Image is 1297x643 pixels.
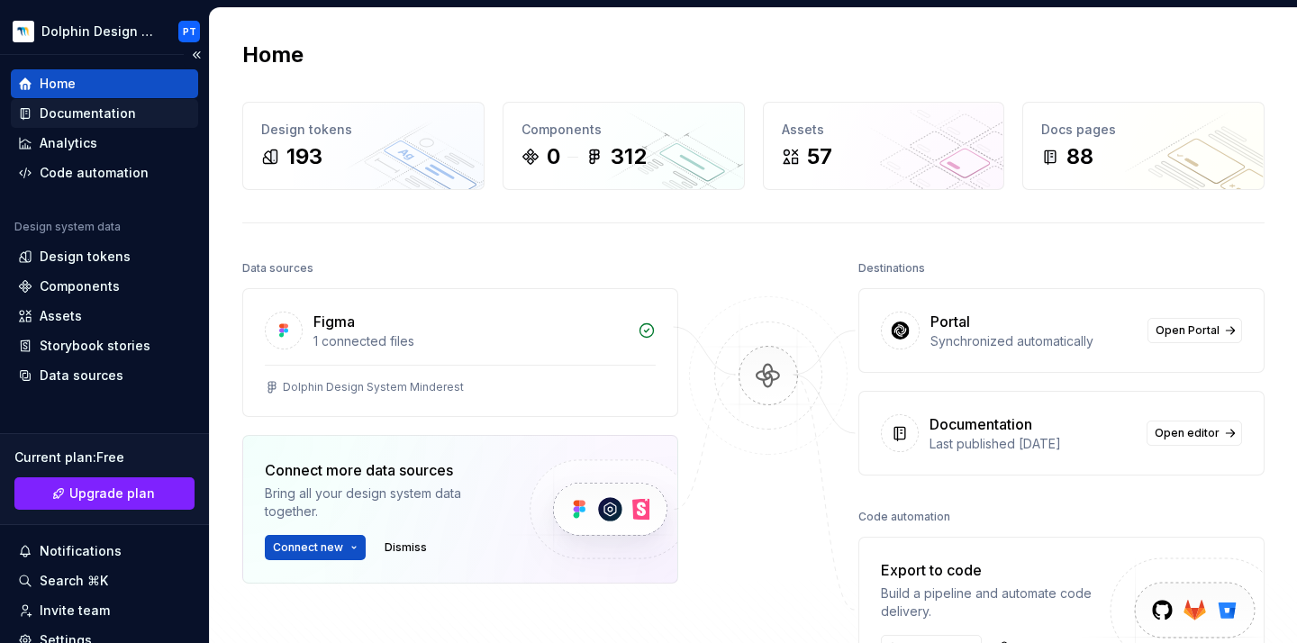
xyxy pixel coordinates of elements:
a: Invite team [11,596,198,625]
div: Data sources [242,256,313,281]
a: Code automation [11,158,198,187]
div: Assets [782,121,986,139]
a: Storybook stories [11,331,198,360]
a: Components0312 [503,102,745,190]
span: Upgrade plan [69,485,155,503]
a: Design tokens [11,242,198,271]
button: Dolphin Design SystemPT [4,12,205,50]
div: Documentation [930,413,1032,435]
div: Export to code [881,559,1112,581]
div: Design system data [14,220,121,234]
div: 57 [807,142,832,171]
button: Notifications [11,537,198,566]
div: Design tokens [261,121,466,139]
div: PT [183,24,196,39]
div: Components [522,121,726,139]
div: Analytics [40,134,97,152]
span: Open Portal [1156,323,1220,338]
div: Code automation [40,164,149,182]
div: Last published [DATE] [930,435,1136,453]
div: Bring all your design system data together. [265,485,499,521]
div: 1 connected files [313,332,627,350]
a: Open editor [1147,421,1242,446]
img: d2ecb461-6a4b-4bd5-a5e7-8e16164cca3e.png [13,21,34,42]
a: Open Portal [1147,318,1242,343]
a: Assets57 [763,102,1005,190]
div: Design tokens [40,248,131,266]
h2: Home [242,41,304,69]
div: 312 [611,142,647,171]
div: Code automation [858,504,950,530]
div: Assets [40,307,82,325]
div: Build a pipeline and automate code delivery. [881,584,1112,620]
a: Analytics [11,129,198,158]
div: Home [40,75,76,93]
div: Destinations [858,256,925,281]
a: Home [11,69,198,98]
span: Connect new [273,540,343,555]
a: Documentation [11,99,198,128]
button: Dismiss [376,535,435,560]
div: Notifications [40,542,122,560]
div: Current plan : Free [14,448,195,466]
span: Dismiss [385,540,427,555]
div: Docs pages [1041,121,1246,139]
a: Assets [11,302,198,331]
button: Connect new [265,535,366,560]
div: Storybook stories [40,337,150,355]
div: Invite team [40,602,110,620]
div: 0 [547,142,560,171]
div: Search ⌘K [40,572,108,590]
div: 88 [1066,142,1093,171]
div: Portal [930,311,970,332]
a: Upgrade plan [14,477,195,510]
div: Dolphin Design System Minderest [283,380,464,394]
div: Synchronized automatically [930,332,1137,350]
a: Data sources [11,361,198,390]
button: Collapse sidebar [184,42,209,68]
a: Docs pages88 [1022,102,1265,190]
div: Figma [313,311,355,332]
div: Dolphin Design System [41,23,157,41]
button: Search ⌘K [11,566,198,595]
div: Data sources [40,367,123,385]
div: Connect more data sources [265,459,499,481]
a: Figma1 connected filesDolphin Design System Minderest [242,288,678,417]
div: Documentation [40,104,136,122]
div: 193 [286,142,322,171]
span: Open editor [1155,426,1220,440]
a: Components [11,272,198,301]
a: Design tokens193 [242,102,485,190]
div: Components [40,277,120,295]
